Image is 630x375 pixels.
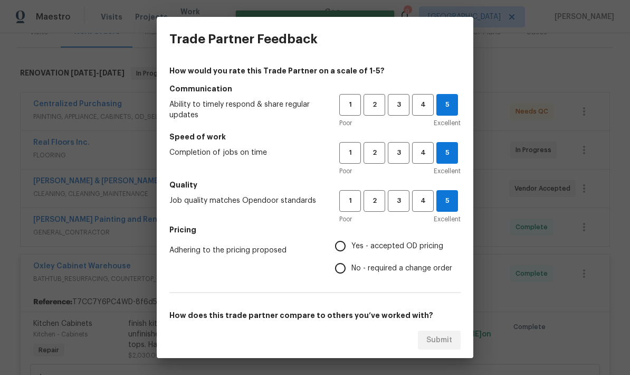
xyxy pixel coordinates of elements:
span: Adhering to the pricing proposed [169,245,318,256]
span: 3 [389,99,408,111]
span: 3 [389,195,408,207]
h5: Quality [169,180,461,190]
button: 3 [388,142,409,164]
span: 4 [413,147,433,159]
button: 2 [364,142,385,164]
span: Poor [339,214,352,224]
button: 4 [412,142,434,164]
span: 2 [365,195,384,207]
span: 5 [437,147,457,159]
span: 2 [365,147,384,159]
span: Completion of jobs on time [169,147,322,158]
span: 3 [389,147,408,159]
button: 5 [436,190,458,212]
h4: How would you rate this Trade Partner on a scale of 1-5? [169,65,461,76]
span: Ability to timely respond & share regular updates [169,99,322,120]
span: 1 [340,195,360,207]
span: Yes - accepted OD pricing [351,241,443,252]
button: 1 [339,142,361,164]
span: Excellent [434,118,461,128]
div: Pricing [335,235,461,279]
h3: Trade Partner Feedback [169,32,318,46]
button: 1 [339,190,361,212]
span: 1 [340,147,360,159]
button: 3 [388,94,409,116]
span: Excellent [434,166,461,176]
span: Job quality matches Opendoor standards [169,195,322,206]
button: 5 [436,142,458,164]
button: 4 [412,94,434,116]
span: 5 [437,195,457,207]
span: 5 [437,99,457,111]
button: 1 [339,94,361,116]
span: 4 [413,195,433,207]
span: Excellent [434,214,461,224]
span: 1 [340,99,360,111]
span: 4 [413,99,433,111]
button: 3 [388,190,409,212]
button: 2 [364,190,385,212]
button: 4 [412,190,434,212]
button: 2 [364,94,385,116]
h5: Pricing [169,224,461,235]
button: 5 [436,94,458,116]
span: No - required a change order [351,263,452,274]
h5: Speed of work [169,132,461,142]
h5: How does this trade partner compare to others you’ve worked with? [169,310,461,321]
span: Poor [339,118,352,128]
h5: Communication [169,83,461,94]
span: Poor [339,166,352,176]
span: 2 [365,99,384,111]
